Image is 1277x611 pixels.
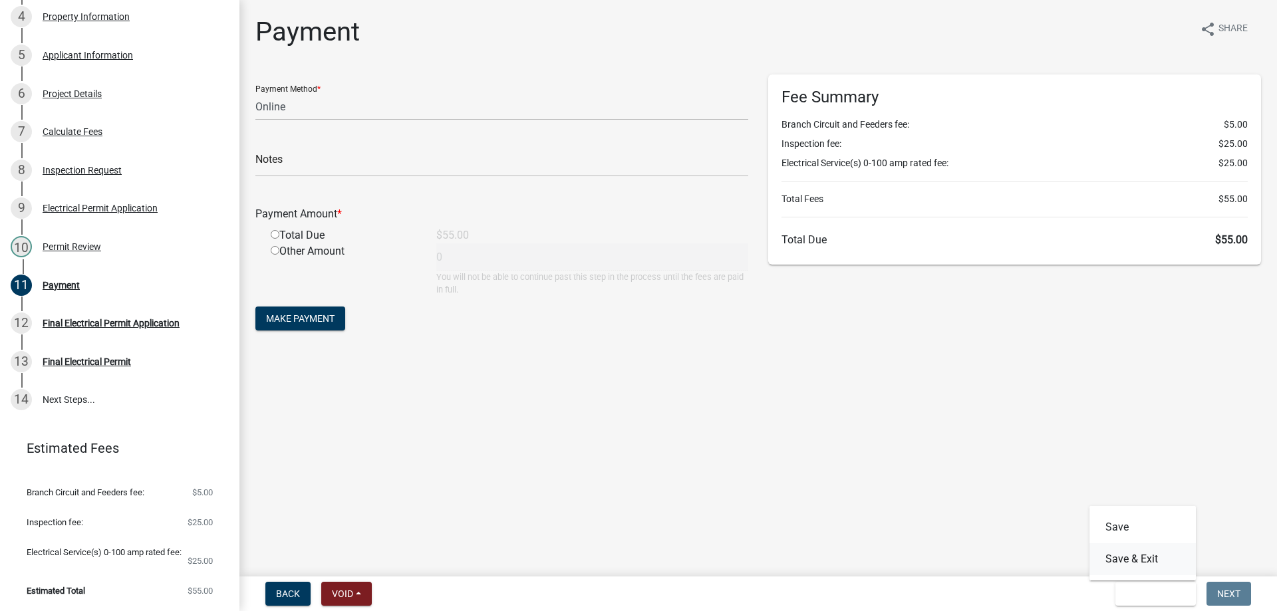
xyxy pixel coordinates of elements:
[255,306,345,330] button: Make Payment
[265,582,311,606] button: Back
[1200,21,1216,37] i: share
[11,236,32,257] div: 10
[11,45,32,66] div: 5
[276,588,300,599] span: Back
[43,318,180,328] div: Final Electrical Permit Application
[1126,588,1177,599] span: Save & Exit
[781,233,1248,246] h6: Total Due
[781,137,1248,151] li: Inspection fee:
[43,51,133,60] div: Applicant Information
[1089,511,1196,543] button: Save
[255,16,360,48] h1: Payment
[188,518,213,527] span: $25.00
[43,203,158,213] div: Electrical Permit Application
[43,281,80,290] div: Payment
[11,197,32,219] div: 9
[43,89,102,98] div: Project Details
[27,586,85,595] span: Estimated Total
[43,357,131,366] div: Final Electrical Permit
[1115,582,1196,606] button: Save & Exit
[11,83,32,104] div: 6
[781,118,1248,132] li: Branch Circuit and Feeders fee:
[1089,506,1196,580] div: Save & Exit
[1206,582,1251,606] button: Next
[11,160,32,181] div: 8
[1218,156,1248,170] span: $25.00
[1224,118,1248,132] span: $5.00
[266,313,335,324] span: Make Payment
[1089,543,1196,575] button: Save & Exit
[27,548,182,556] span: Electrical Service(s) 0-100 amp rated fee:
[11,351,32,372] div: 13
[11,435,218,461] a: Estimated Fees
[11,275,32,296] div: 11
[1218,137,1248,151] span: $25.00
[1189,16,1258,42] button: shareShare
[261,243,426,296] div: Other Amount
[332,588,353,599] span: Void
[781,192,1248,206] li: Total Fees
[11,389,32,410] div: 14
[27,488,144,497] span: Branch Circuit and Feeders fee:
[188,556,213,565] span: $25.00
[1217,588,1240,599] span: Next
[1215,233,1248,246] span: $55.00
[321,582,372,606] button: Void
[43,127,102,136] div: Calculate Fees
[43,12,130,21] div: Property Information
[781,88,1248,107] h6: Fee Summary
[11,312,32,334] div: 12
[43,242,101,251] div: Permit Review
[1218,192,1248,206] span: $55.00
[192,488,213,497] span: $5.00
[188,586,213,595] span: $55.00
[245,206,758,222] div: Payment Amount
[261,227,426,243] div: Total Due
[11,6,32,27] div: 4
[43,166,122,175] div: Inspection Request
[781,156,1248,170] li: Electrical Service(s) 0-100 amp rated fee:
[1218,21,1248,37] span: Share
[27,518,83,527] span: Inspection fee:
[11,121,32,142] div: 7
